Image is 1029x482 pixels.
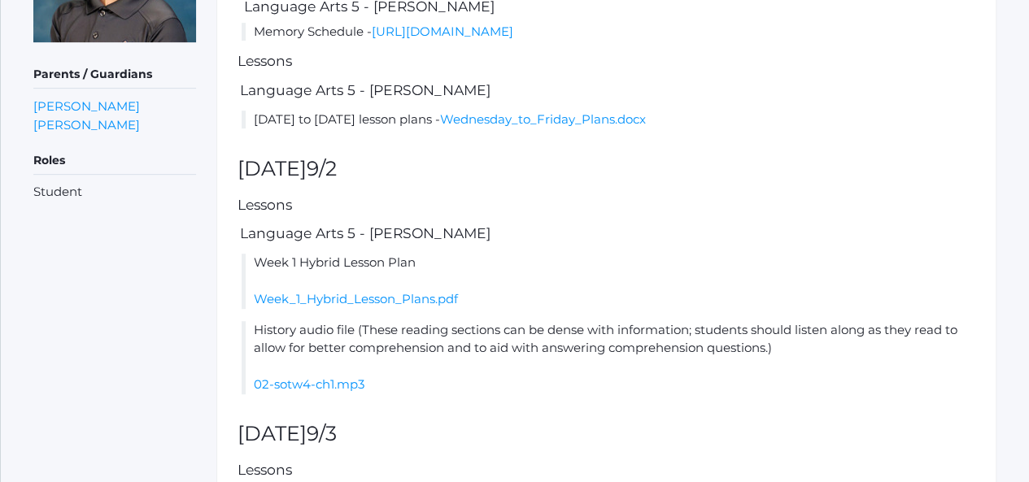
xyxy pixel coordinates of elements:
a: Wednesday_to_Friday_Plans.docx [440,111,646,127]
li: Student [33,183,196,202]
a: [URL][DOMAIN_NAME] [372,24,513,39]
li: Week 1 Hybrid Lesson Plan [242,254,975,309]
a: [PERSON_NAME] [33,97,140,115]
li: Memory Schedule - [242,23,975,41]
h5: Language Arts 5 - [PERSON_NAME] [238,226,975,241]
h2: [DATE] [238,158,975,180]
h2: [DATE] [238,423,975,445]
span: 9/3 [307,421,337,445]
a: 02-sotw4-ch1.mp3 [254,376,364,392]
h5: Lessons [238,54,975,69]
h5: Lessons [238,198,975,213]
h5: Lessons [238,462,975,478]
li: [DATE] to [DATE] lesson plans - [242,111,975,129]
h5: Parents / Guardians [33,61,196,89]
h5: Language Arts 5 - [PERSON_NAME] [238,83,975,98]
a: Week_1_Hybrid_Lesson_Plans.pdf [254,291,458,306]
h5: Roles [33,147,196,175]
li: History audio file (These reading sections can be dense with information; students should listen ... [242,321,975,394]
span: 9/2 [307,156,337,180]
a: [PERSON_NAME] [33,115,140,134]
